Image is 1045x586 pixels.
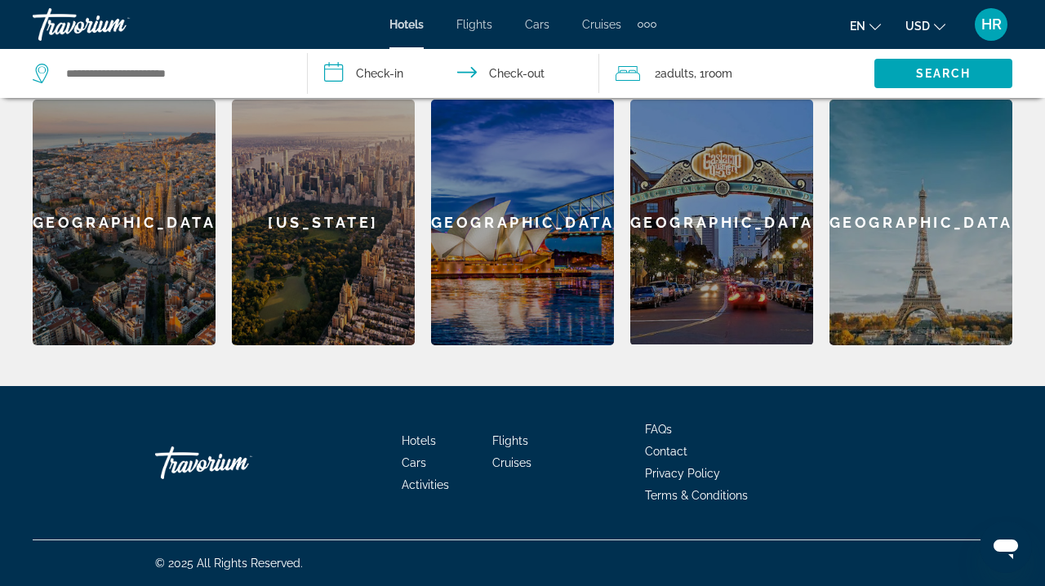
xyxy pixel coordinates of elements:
a: Cruises [492,456,531,469]
a: Hotels [402,434,436,447]
a: [GEOGRAPHIC_DATA] [829,100,1012,345]
button: User Menu [970,7,1012,42]
a: [GEOGRAPHIC_DATA] [33,100,216,345]
a: Cruises [582,18,621,31]
button: Change language [850,14,881,38]
button: Change currency [905,14,945,38]
span: , 1 [694,62,732,85]
a: Travorium [33,3,196,46]
span: © 2025 All Rights Reserved. [155,557,303,570]
a: Flights [456,18,492,31]
button: Extra navigation items [638,11,656,38]
a: [GEOGRAPHIC_DATA] [431,100,614,345]
a: Travorium [155,438,318,487]
span: HR [981,16,1002,33]
span: 2 [655,62,694,85]
a: Privacy Policy [645,467,720,480]
a: Contact [645,445,687,458]
a: Activities [402,478,449,491]
span: USD [905,20,930,33]
a: [US_STATE] [232,100,415,345]
span: Search [916,67,972,80]
iframe: Button to launch messaging window [980,521,1032,573]
a: Flights [492,434,528,447]
a: Cars [402,456,426,469]
button: Check in and out dates [308,49,599,98]
a: [GEOGRAPHIC_DATA] [630,100,813,345]
button: Search [874,59,1012,88]
a: Terms & Conditions [645,489,748,502]
span: Adults [660,67,694,80]
button: Travelers: 2 adults, 0 children [599,49,874,98]
a: FAQs [645,423,672,436]
a: Cars [525,18,549,31]
span: Room [705,67,732,80]
span: en [850,20,865,33]
a: Hotels [389,18,424,31]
